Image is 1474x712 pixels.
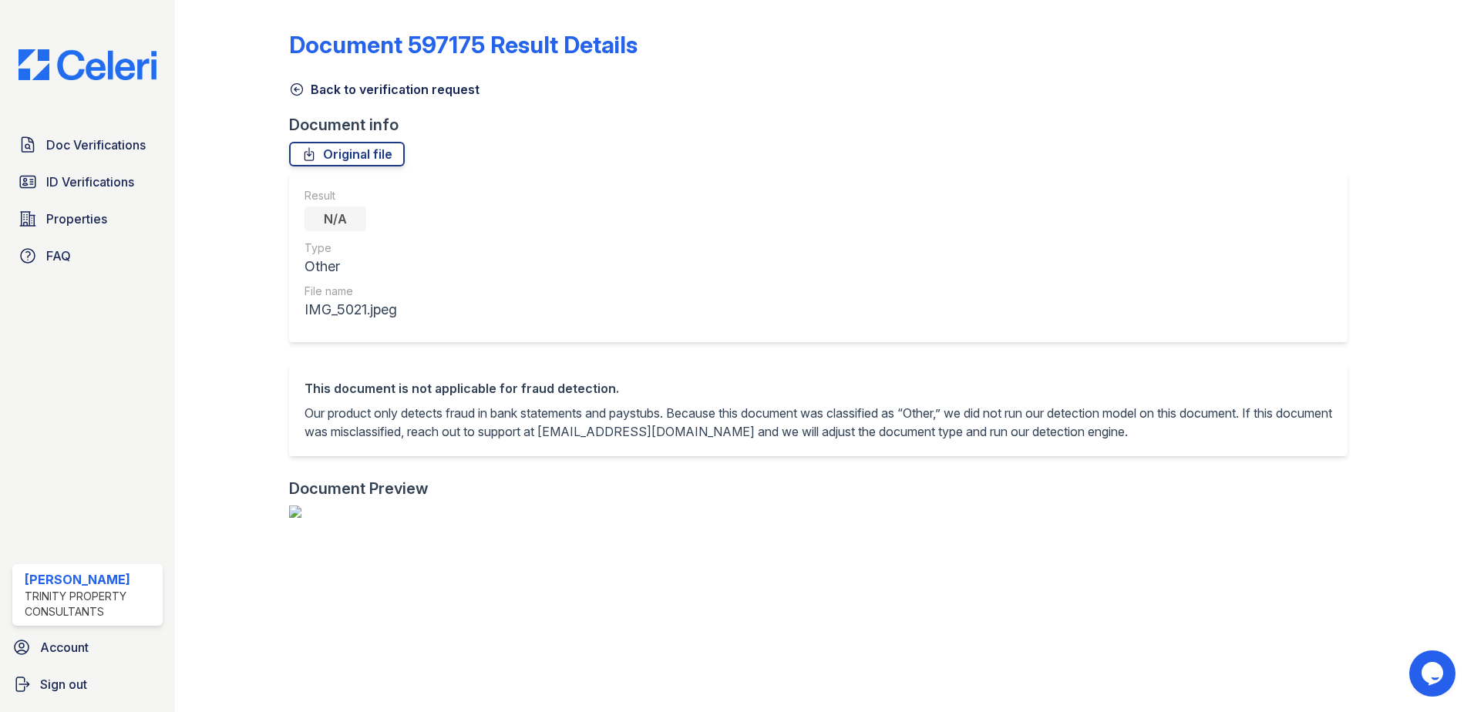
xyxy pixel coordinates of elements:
div: N/A [305,207,366,231]
a: Sign out [6,669,169,700]
span: ID Verifications [46,173,134,191]
div: Document info [289,114,1360,136]
a: Original file [289,142,405,166]
span: Sign out [40,675,87,694]
a: Account [6,632,169,663]
div: Other [305,256,397,277]
div: Trinity Property Consultants [25,589,156,620]
div: IMG_5021.jpeg [305,299,397,321]
a: Properties [12,203,163,234]
div: File name [305,284,397,299]
div: Result [305,188,397,203]
a: FAQ [12,240,163,271]
iframe: chat widget [1409,650,1459,697]
div: Type [305,240,397,256]
div: This document is not applicable for fraud detection. [305,379,1332,398]
img: CE_Logo_Blue-a8612792a0a2168367f1c8372b55b34899dd931a85d93a1a3d3e32e68fde9ad4.png [6,49,169,80]
a: Back to verification request [289,80,480,99]
span: Doc Verifications [46,136,146,154]
span: Account [40,638,89,657]
div: [PERSON_NAME] [25,570,156,589]
a: Document 597175 Result Details [289,31,638,59]
p: Our product only detects fraud in bank statements and paystubs. Because this document was classif... [305,404,1332,441]
span: Properties [46,210,107,228]
div: Document Preview [289,478,429,499]
a: Doc Verifications [12,129,163,160]
a: ID Verifications [12,166,163,197]
span: FAQ [46,247,71,265]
